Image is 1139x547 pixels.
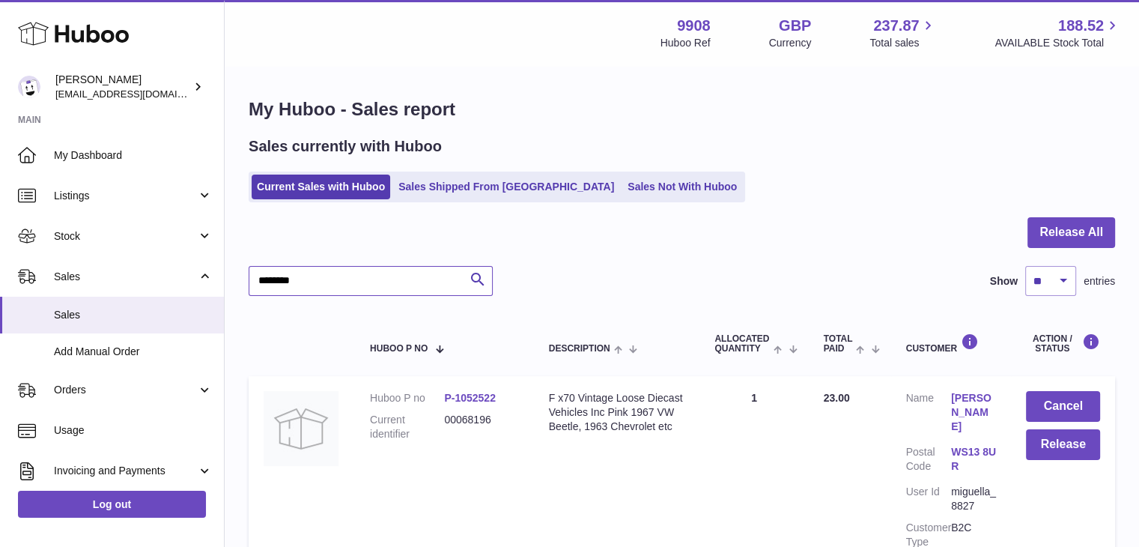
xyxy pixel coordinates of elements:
[54,189,197,203] span: Listings
[549,391,685,434] div: F x70 Vintage Loose Diecast Vehicles Inc Pink 1967 VW Beetle, 1963 Chevrolet etc
[55,73,190,101] div: [PERSON_NAME]
[779,16,811,36] strong: GBP
[990,274,1018,288] label: Show
[54,270,197,284] span: Sales
[1026,391,1100,422] button: Cancel
[660,36,711,50] div: Huboo Ref
[869,36,936,50] span: Total sales
[824,334,853,354] span: Total paid
[1084,274,1115,288] span: entries
[677,16,711,36] strong: 9908
[869,16,936,50] a: 237.87 Total sales
[55,88,220,100] span: [EMAIL_ADDRESS][DOMAIN_NAME]
[1058,16,1104,36] span: 188.52
[264,391,338,466] img: no-photo.jpg
[906,333,997,354] div: Customer
[370,391,444,405] dt: Huboo P no
[54,345,213,359] span: Add Manual Order
[951,391,996,434] a: [PERSON_NAME]
[54,423,213,438] span: Usage
[370,413,444,441] dt: Current identifier
[824,392,850,404] span: 23.00
[906,391,951,438] dt: Name
[393,175,619,199] a: Sales Shipped From [GEOGRAPHIC_DATA]
[622,175,742,199] a: Sales Not With Huboo
[549,344,610,354] span: Description
[873,16,919,36] span: 237.87
[444,392,496,404] a: P-1052522
[54,229,197,244] span: Stock
[444,413,518,441] dd: 00068196
[994,16,1121,50] a: 188.52 AVAILABLE Stock Total
[370,344,428,354] span: Huboo P no
[769,36,812,50] div: Currency
[54,308,213,322] span: Sales
[54,464,197,478] span: Invoicing and Payments
[951,445,996,474] a: WS13 8UR
[1026,333,1100,354] div: Action / Status
[714,334,770,354] span: ALLOCATED Quantity
[54,383,197,397] span: Orders
[18,491,206,518] a: Log out
[906,485,951,513] dt: User Id
[1026,429,1100,460] button: Release
[18,76,40,98] img: tbcollectables@hotmail.co.uk
[54,148,213,163] span: My Dashboard
[249,136,442,157] h2: Sales currently with Huboo
[1027,217,1115,248] button: Release All
[951,485,996,513] dd: miguella_8827
[906,445,951,477] dt: Postal Code
[994,36,1121,50] span: AVAILABLE Stock Total
[249,97,1115,121] h1: My Huboo - Sales report
[252,175,390,199] a: Current Sales with Huboo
